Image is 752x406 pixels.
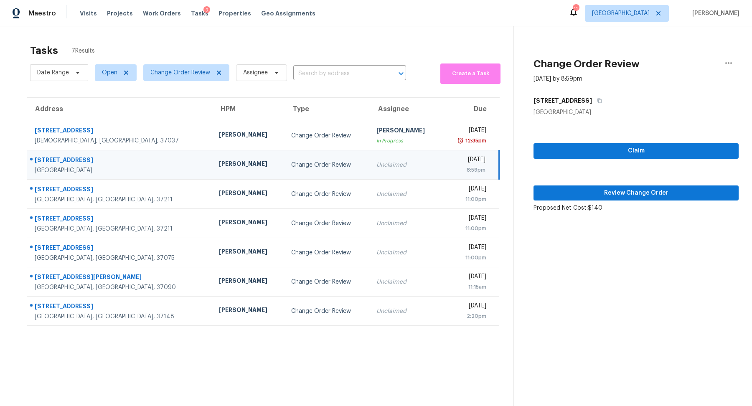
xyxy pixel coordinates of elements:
div: [STREET_ADDRESS] [35,126,206,137]
div: [GEOGRAPHIC_DATA], [GEOGRAPHIC_DATA], 37148 [35,312,206,321]
button: Claim [534,143,739,159]
div: Change Order Review [291,278,363,286]
div: 11 [573,5,579,13]
div: Change Order Review [291,132,363,140]
button: Copy Address [592,93,603,108]
th: Type [285,98,370,121]
div: Change Order Review [291,161,363,169]
div: [STREET_ADDRESS][PERSON_NAME] [35,273,206,283]
th: Due [442,98,499,121]
div: 11:00pm [449,195,486,203]
span: Claim [540,146,732,156]
button: Open [395,68,407,79]
div: 12:35pm [464,137,486,145]
div: [DATE] [449,214,486,224]
span: Visits [80,9,97,18]
div: Unclaimed [376,161,435,169]
span: 7 Results [71,47,95,55]
div: Change Order Review [291,307,363,315]
span: Projects [107,9,133,18]
span: [GEOGRAPHIC_DATA] [592,9,650,18]
div: Unclaimed [376,249,435,257]
button: Review Change Order [534,185,739,201]
div: Change Order Review [291,249,363,257]
span: Change Order Review [150,69,210,77]
div: [DEMOGRAPHIC_DATA], [GEOGRAPHIC_DATA], 37037 [35,137,206,145]
div: [PERSON_NAME] [219,247,278,258]
div: Unclaimed [376,190,435,198]
div: [GEOGRAPHIC_DATA], [GEOGRAPHIC_DATA], 37075 [35,254,206,262]
div: [GEOGRAPHIC_DATA] [534,108,739,117]
span: [PERSON_NAME] [689,9,739,18]
div: 2 [203,6,210,15]
h2: Tasks [30,46,58,55]
span: Tasks [191,10,208,16]
div: [STREET_ADDRESS] [35,156,206,166]
div: 11:15am [449,283,486,291]
div: Unclaimed [376,278,435,286]
button: Create a Task [440,63,500,84]
div: [PERSON_NAME] [376,126,435,137]
span: Geo Assignments [261,9,315,18]
div: [DATE] [449,243,486,254]
div: 2:20pm [449,312,486,320]
th: Address [27,98,212,121]
div: [PERSON_NAME] [219,277,278,287]
div: Change Order Review [291,190,363,198]
div: 8:59pm [449,166,485,174]
div: [DATE] [449,185,486,195]
div: [GEOGRAPHIC_DATA], [GEOGRAPHIC_DATA], 37090 [35,283,206,292]
span: Date Range [37,69,69,77]
th: Assignee [370,98,442,121]
h2: Change Order Review [534,60,640,68]
div: [DATE] [449,126,486,137]
div: [PERSON_NAME] [219,130,278,141]
div: [GEOGRAPHIC_DATA], [GEOGRAPHIC_DATA], 37211 [35,225,206,233]
span: Open [102,69,117,77]
div: In Progress [376,137,435,145]
th: HPM [212,98,285,121]
div: [DATE] [449,272,486,283]
div: [PERSON_NAME] [219,218,278,228]
div: Unclaimed [376,307,435,315]
div: Change Order Review [291,219,363,228]
div: [PERSON_NAME] [219,306,278,316]
div: [PERSON_NAME] [219,189,278,199]
span: Assignee [243,69,268,77]
div: [DATE] [449,302,486,312]
div: [GEOGRAPHIC_DATA] [35,166,206,175]
span: Maestro [28,9,56,18]
div: 11:00pm [449,254,486,262]
span: Review Change Order [540,188,732,198]
div: Unclaimed [376,219,435,228]
div: [GEOGRAPHIC_DATA], [GEOGRAPHIC_DATA], 37211 [35,195,206,204]
img: Overdue Alarm Icon [457,137,464,145]
div: [STREET_ADDRESS] [35,214,206,225]
h5: [STREET_ADDRESS] [534,96,592,105]
div: 11:00pm [449,224,486,233]
div: [DATE] by 8:59pm [534,75,582,83]
input: Search by address [293,67,383,80]
div: [STREET_ADDRESS] [35,302,206,312]
div: [PERSON_NAME] [219,160,278,170]
span: Create a Task [445,69,496,79]
div: [DATE] [449,155,485,166]
span: Properties [218,9,251,18]
div: [STREET_ADDRESS] [35,244,206,254]
div: Proposed Net Cost: $140 [534,204,739,212]
div: [STREET_ADDRESS] [35,185,206,195]
span: Work Orders [143,9,181,18]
